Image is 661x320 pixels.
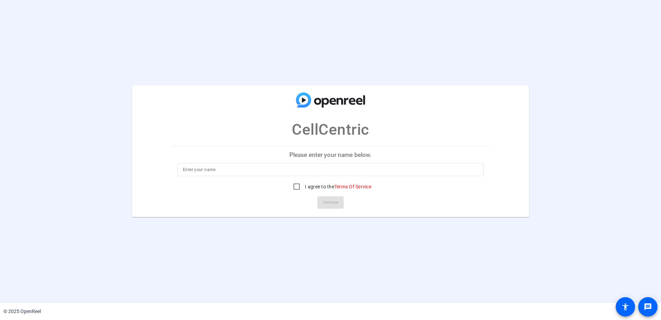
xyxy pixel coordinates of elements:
p: CellCentric [292,118,369,141]
img: company-logo [296,92,365,108]
a: Terms Of Service [334,184,371,189]
p: Please enter your name below. [172,146,489,163]
label: I agree to the [304,183,371,190]
div: © 2025 OpenReel [3,308,41,315]
input: Enter your name [183,166,478,174]
mat-icon: accessibility [621,303,630,311]
mat-icon: message [644,303,652,311]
